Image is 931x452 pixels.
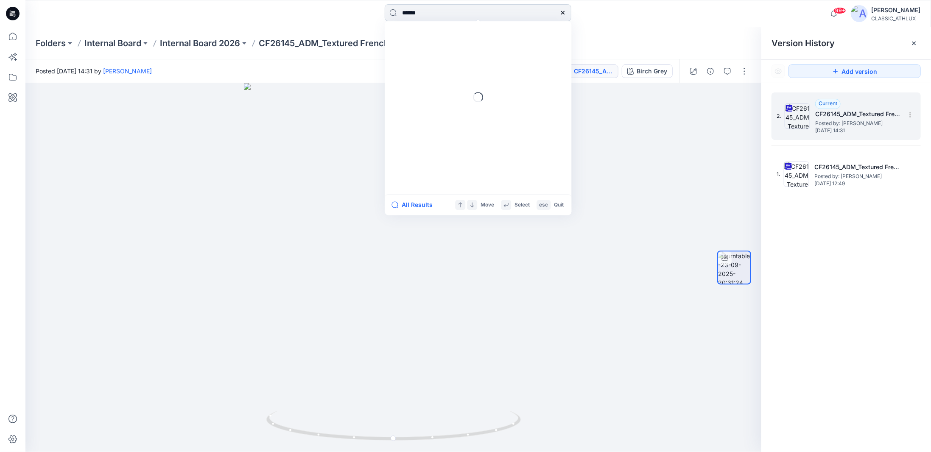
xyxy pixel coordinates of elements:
img: turntable-23-09-2025-20:31:24 [718,251,750,284]
h5: CF26145_ADM_Textured French Terry PO Hoodie [814,162,899,172]
span: Posted [DATE] 14:31 by [36,67,152,75]
p: CF26145_ADM_Textured French [PERSON_NAME] [259,37,461,49]
p: Quit [554,201,564,209]
span: [DATE] 12:49 [814,181,899,187]
a: [PERSON_NAME] [103,67,152,75]
button: Close [911,40,917,47]
p: Move [481,201,494,209]
button: Birch Grey [622,64,673,78]
a: Internal Board 2026 [160,37,240,49]
span: [DATE] 14:31 [815,128,900,134]
p: esc [539,201,548,209]
button: Add version [788,64,921,78]
a: Internal Board [84,37,141,49]
span: 1. [777,170,780,178]
span: 99+ [833,7,846,14]
div: Birch Grey [637,67,667,76]
a: Folders [36,37,66,49]
span: Current [819,100,837,106]
button: Show Hidden Versions [772,64,785,78]
span: Posted by: Chantal Athlux [815,119,900,128]
img: avatar [851,5,868,22]
p: Select [514,201,530,209]
h5: CF26145_ADM_Textured French Terry PO Hoodie [815,109,900,119]
span: Version History [772,38,835,48]
button: All Results [391,200,438,210]
span: Posted by: Chantal Athlux [814,172,899,181]
img: CF26145_ADM_Textured French Terry PO Hoodie [785,103,810,129]
button: CF26145_ADM_Textured French [PERSON_NAME] [559,64,618,78]
span: 2. [777,112,781,120]
div: CLASSIC_ATHLUX [871,15,920,22]
img: CF26145_ADM_Textured French Terry PO Hoodie [784,162,809,187]
div: CF26145_ADM_Textured French Terry PO Hoodie [574,67,613,76]
div: [PERSON_NAME] [871,5,920,15]
button: Details [704,64,717,78]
